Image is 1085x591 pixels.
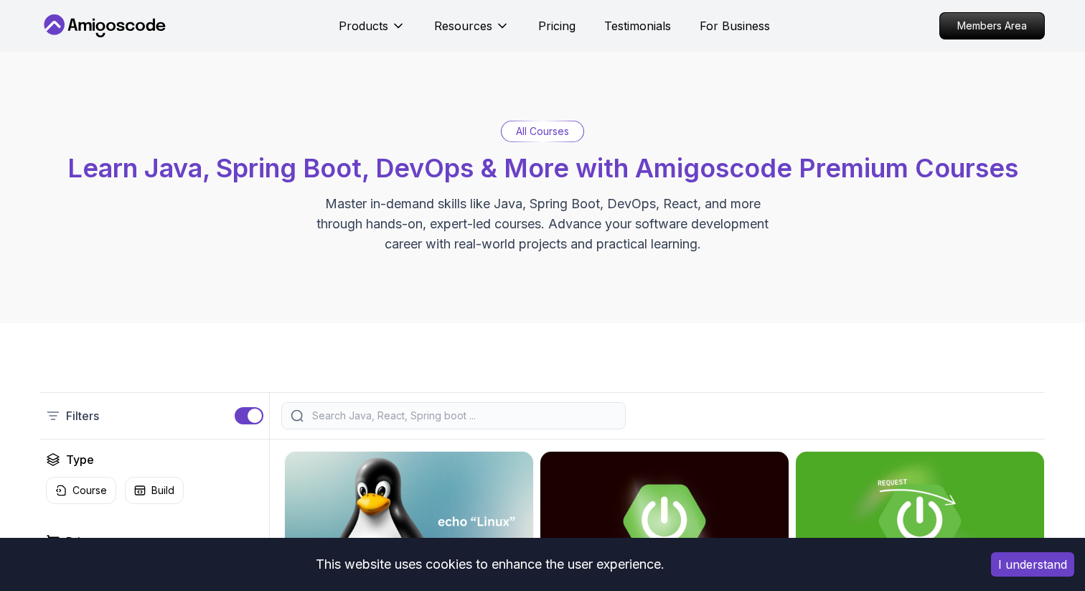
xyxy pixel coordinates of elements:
p: Course [72,483,107,498]
p: Master in-demand skills like Java, Spring Boot, DevOps, React, and more through hands-on, expert-... [301,194,784,254]
p: Resources [434,17,492,34]
h2: Price [66,533,94,550]
div: This website uses cookies to enhance the user experience. [11,549,969,580]
a: Testimonials [604,17,671,34]
p: Members Area [940,13,1044,39]
img: Linux Fundamentals card [285,452,533,591]
span: Learn Java, Spring Boot, DevOps & More with Amigoscode Premium Courses [67,152,1018,184]
button: Products [339,17,405,46]
img: Advanced Spring Boot card [540,452,789,591]
button: Accept cookies [991,552,1074,577]
p: Products [339,17,388,34]
button: Build [125,477,184,504]
a: Pricing [538,17,576,34]
a: Members Area [939,12,1045,39]
button: Course [46,477,116,504]
a: For Business [700,17,770,34]
input: Search Java, React, Spring boot ... [309,409,616,423]
button: Resources [434,17,509,46]
img: Building APIs with Spring Boot card [796,452,1044,591]
p: All Courses [516,124,569,139]
h2: Type [66,451,94,468]
p: Filters [66,407,99,424]
p: Build [151,483,174,498]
